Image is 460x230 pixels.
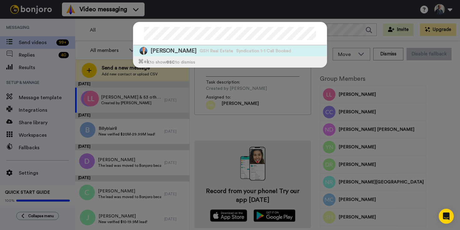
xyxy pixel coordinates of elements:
[138,59,150,64] span: ⌘ +k
[133,56,327,67] div: to show to dismiss
[166,59,175,64] span: esc
[236,48,291,54] span: Syndication 1-1 Call Booked
[439,209,454,224] div: Open Intercom Messenger
[151,47,197,55] span: [PERSON_NAME]
[200,48,233,54] span: GSH Real Estate
[140,47,147,55] img: Image of George Harabedian Harabedian
[133,45,327,56] a: Image of George Harabedian Harabedian[PERSON_NAME]GSH Real EstateSyndication 1-1 Call Booked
